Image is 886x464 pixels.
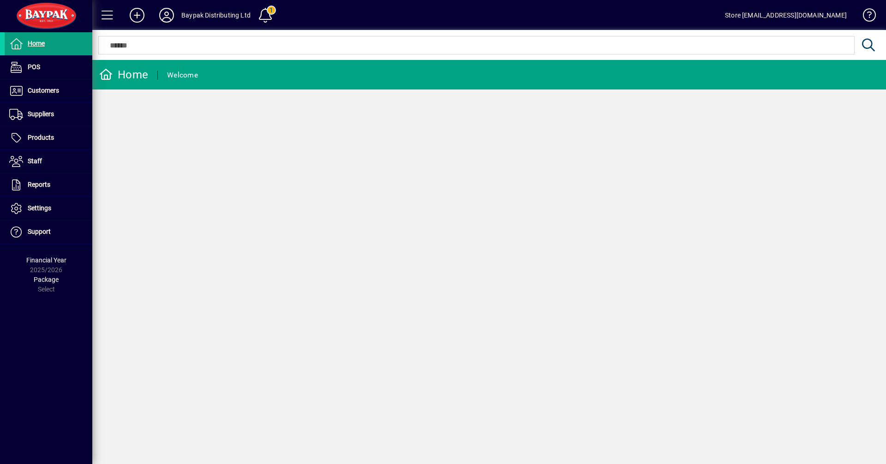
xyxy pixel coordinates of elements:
[167,68,198,83] div: Welcome
[122,7,152,24] button: Add
[181,8,251,23] div: Baypak Distributing Ltd
[152,7,181,24] button: Profile
[5,56,92,79] a: POS
[28,204,51,212] span: Settings
[26,256,66,264] span: Financial Year
[856,2,874,32] a: Knowledge Base
[5,150,92,173] a: Staff
[5,197,92,220] a: Settings
[5,126,92,149] a: Products
[28,228,51,235] span: Support
[28,63,40,71] span: POS
[28,181,50,188] span: Reports
[5,103,92,126] a: Suppliers
[5,173,92,196] a: Reports
[725,8,847,23] div: Store [EMAIL_ADDRESS][DOMAIN_NAME]
[5,220,92,244] a: Support
[28,40,45,47] span: Home
[34,276,59,283] span: Package
[99,67,148,82] div: Home
[5,79,92,102] a: Customers
[28,157,42,165] span: Staff
[28,134,54,141] span: Products
[28,87,59,94] span: Customers
[28,110,54,118] span: Suppliers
